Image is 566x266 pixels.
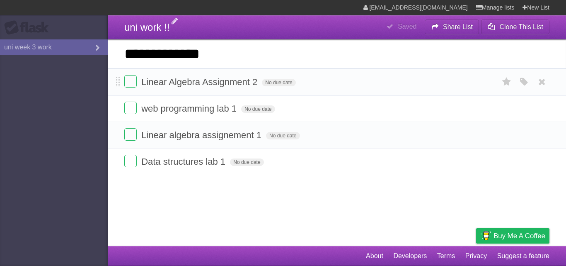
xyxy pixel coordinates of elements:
label: Done [124,75,137,88]
span: No due date [262,79,295,86]
span: uni work !! [124,22,169,33]
a: About [366,248,383,264]
span: No due date [230,159,264,166]
span: web programming lab 1 [141,103,239,114]
span: Linear Algebra Assignment 2 [141,77,259,87]
button: Clone This List [481,20,549,34]
a: Suggest a feature [497,248,549,264]
label: Done [124,128,137,141]
span: Data structures lab 1 [141,156,227,167]
b: Share List [443,23,473,30]
label: Done [124,102,137,114]
span: Buy me a coffee [493,229,545,243]
span: Linear algebra assignement 1 [141,130,264,140]
a: Buy me a coffee [476,228,549,244]
a: Terms [437,248,455,264]
button: Share List [425,20,479,34]
a: Privacy [465,248,487,264]
span: No due date [266,132,300,139]
b: Saved [398,23,416,30]
img: Buy me a coffee [480,229,491,243]
label: Done [124,155,137,167]
a: Developers [393,248,427,264]
b: Clone This List [499,23,543,30]
span: No due date [241,105,275,113]
div: Flask [4,20,54,35]
label: Star task [499,75,515,89]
